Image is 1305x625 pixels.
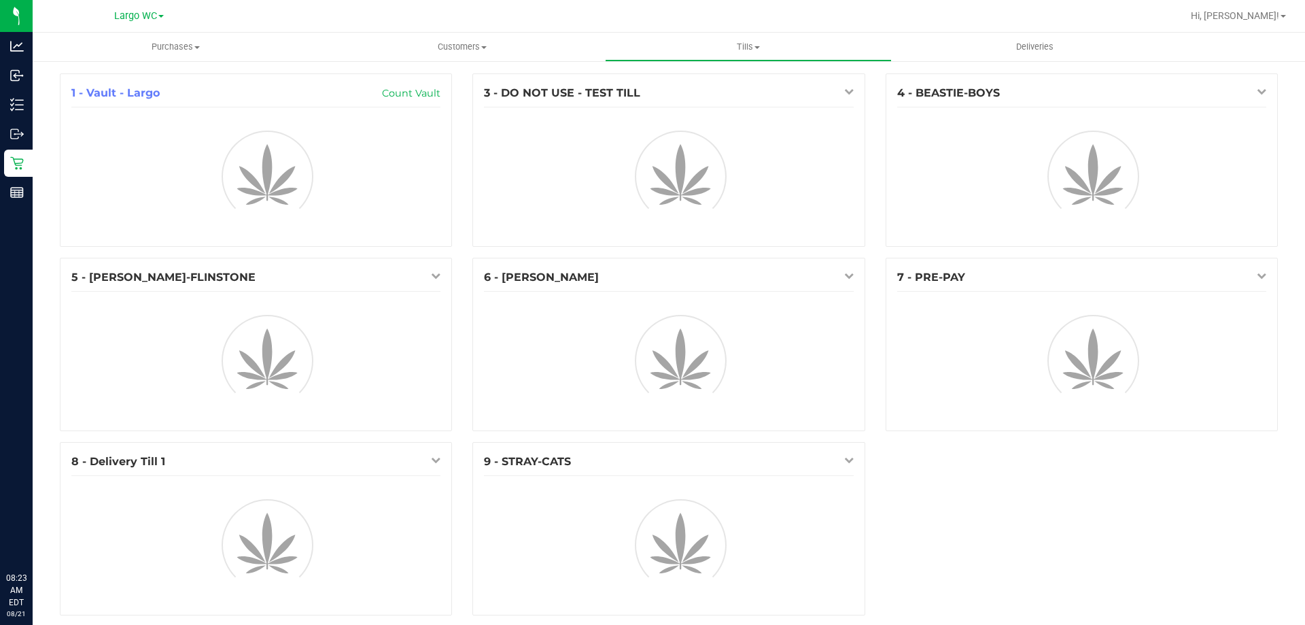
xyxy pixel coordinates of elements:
[382,87,440,99] a: Count Vault
[897,271,965,284] span: 7 - PRE-PAY
[10,186,24,199] inline-svg: Reports
[1191,10,1279,21] span: Hi, [PERSON_NAME]!
[10,98,24,112] inline-svg: Inventory
[484,271,599,284] span: 6 - [PERSON_NAME]
[319,33,605,61] a: Customers
[6,572,27,609] p: 08:23 AM EDT
[998,41,1072,53] span: Deliveries
[10,39,24,53] inline-svg: Analytics
[897,86,1000,99] span: 4 - BEASTIE-BOYS
[10,69,24,82] inline-svg: Inbound
[605,33,891,61] a: Tills
[71,455,165,468] span: 8 - Delivery Till 1
[10,156,24,170] inline-svg: Retail
[71,271,256,284] span: 5 - [PERSON_NAME]-FLINSTONE
[71,86,160,99] span: 1 - Vault - Largo
[606,41,890,53] span: Tills
[484,86,640,99] span: 3 - DO NOT USE - TEST TILL
[10,127,24,141] inline-svg: Outbound
[892,33,1178,61] a: Deliveries
[484,455,571,468] span: 9 - STRAY-CATS
[6,609,27,619] p: 08/21
[319,41,604,53] span: Customers
[33,41,319,53] span: Purchases
[33,33,319,61] a: Purchases
[114,10,157,22] span: Largo WC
